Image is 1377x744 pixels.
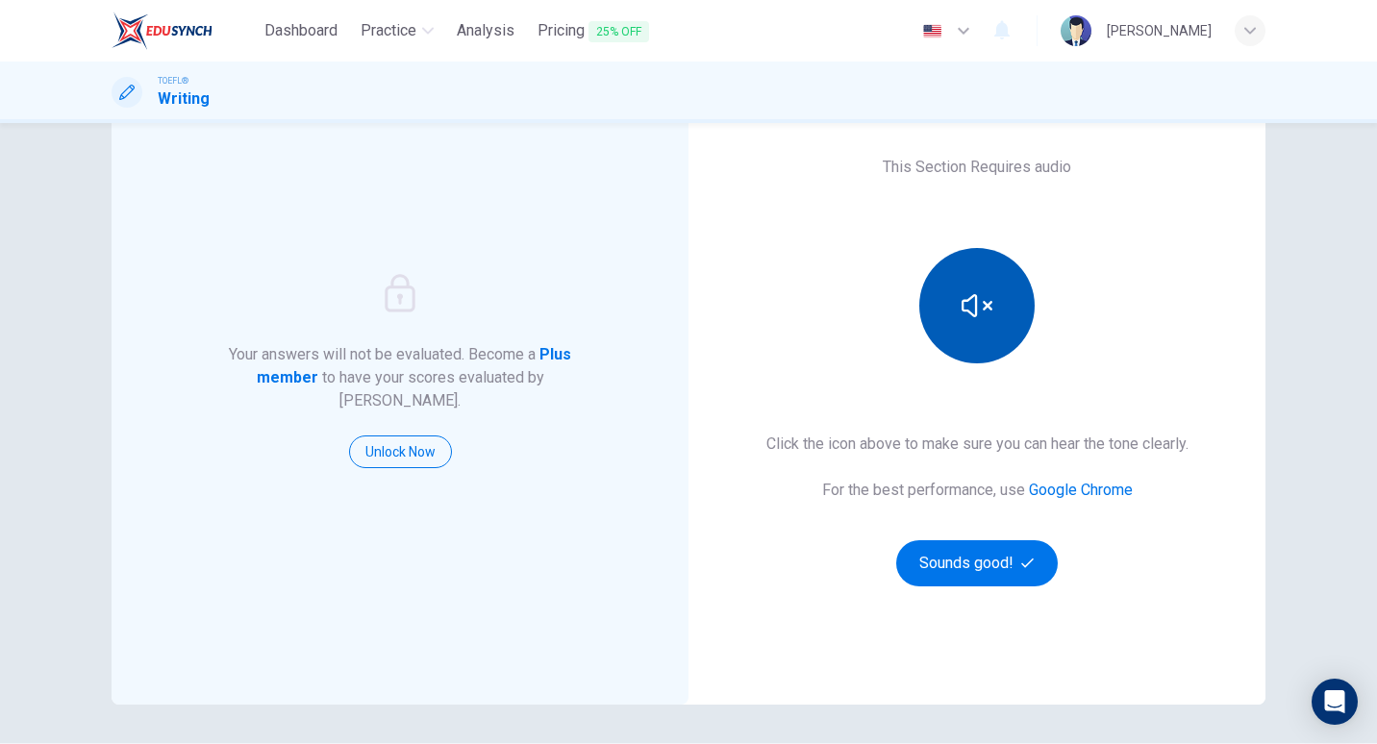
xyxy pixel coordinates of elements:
[449,13,522,49] a: Analysis
[112,12,213,50] img: EduSynch logo
[158,74,188,87] span: TOEFL®
[1312,679,1358,725] div: Open Intercom Messenger
[449,13,522,48] button: Analysis
[588,21,649,42] span: 25% OFF
[920,24,944,38] img: en
[896,540,1058,586] button: Sounds good!
[257,13,345,48] button: Dashboard
[349,435,452,468] button: Unlock Now
[112,12,257,50] a: EduSynch logo
[227,343,574,412] h6: Your answers will not be evaluated. Become a to have your scores evaluated by [PERSON_NAME].
[530,13,657,49] button: Pricing25% OFF
[822,479,1133,502] h6: For the best performance, use
[1107,19,1212,42] div: [PERSON_NAME]
[766,433,1189,456] h6: Click the icon above to make sure you can hear the tone clearly.
[257,13,345,49] a: Dashboard
[257,345,572,386] strong: Plus member
[264,19,338,42] span: Dashboard
[538,19,649,43] span: Pricing
[361,19,416,42] span: Practice
[1029,481,1133,499] a: Google Chrome
[883,156,1071,179] h6: This Section Requires audio
[457,19,514,42] span: Analysis
[1061,15,1091,46] img: Profile picture
[353,13,441,48] button: Practice
[158,87,210,111] h1: Writing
